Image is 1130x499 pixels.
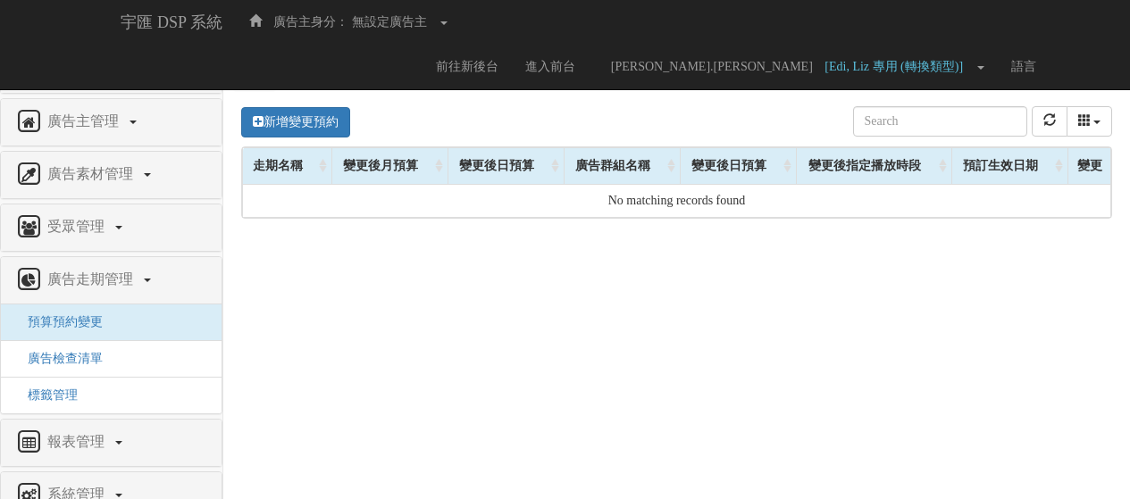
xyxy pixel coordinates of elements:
span: 廣告主身分： [273,15,348,29]
button: columns [1067,106,1113,137]
a: 前往新後台 [423,45,512,89]
a: 新增變更預約 [241,107,350,137]
div: Columns [1067,106,1113,137]
span: 廣告主管理 [43,113,128,129]
a: [PERSON_NAME].[PERSON_NAME] [Edi, Liz 專用 (轉換類型)] [589,45,998,89]
div: 變更後指定播放時段 [797,148,951,184]
span: 廣告走期管理 [43,271,142,287]
a: 廣告主管理 [14,108,208,137]
span: 廣告素材管理 [43,166,142,181]
a: 受眾管理 [14,213,208,242]
div: 變更後日預算 [448,148,564,184]
div: 變更後日預算 [681,148,796,184]
div: 變更後月預算 [332,148,448,184]
td: No matching records found [243,184,1111,217]
div: 變更 [1068,148,1110,184]
span: 受眾管理 [43,219,113,234]
div: 走期名稱 [243,148,331,184]
span: 報表管理 [43,434,113,449]
a: 標籤管理 [14,388,78,402]
a: 報表管理 [14,428,208,457]
span: 無設定廣告主 [352,15,427,29]
a: 廣告素材管理 [14,161,208,189]
a: 進入前台 [512,45,589,89]
a: 廣告檢查清單 [14,352,103,365]
div: 預訂生效日期 [952,148,1067,184]
button: refresh [1032,106,1067,137]
a: 廣告走期管理 [14,266,208,295]
span: [PERSON_NAME].[PERSON_NAME] [602,60,822,73]
a: 預算預約變更 [14,315,103,329]
a: 語言 [998,45,1050,89]
span: [Edi, Liz 專用 (轉換類型)] [824,60,972,73]
div: 廣告群組名稱 [565,148,680,184]
input: Search [853,106,1027,137]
